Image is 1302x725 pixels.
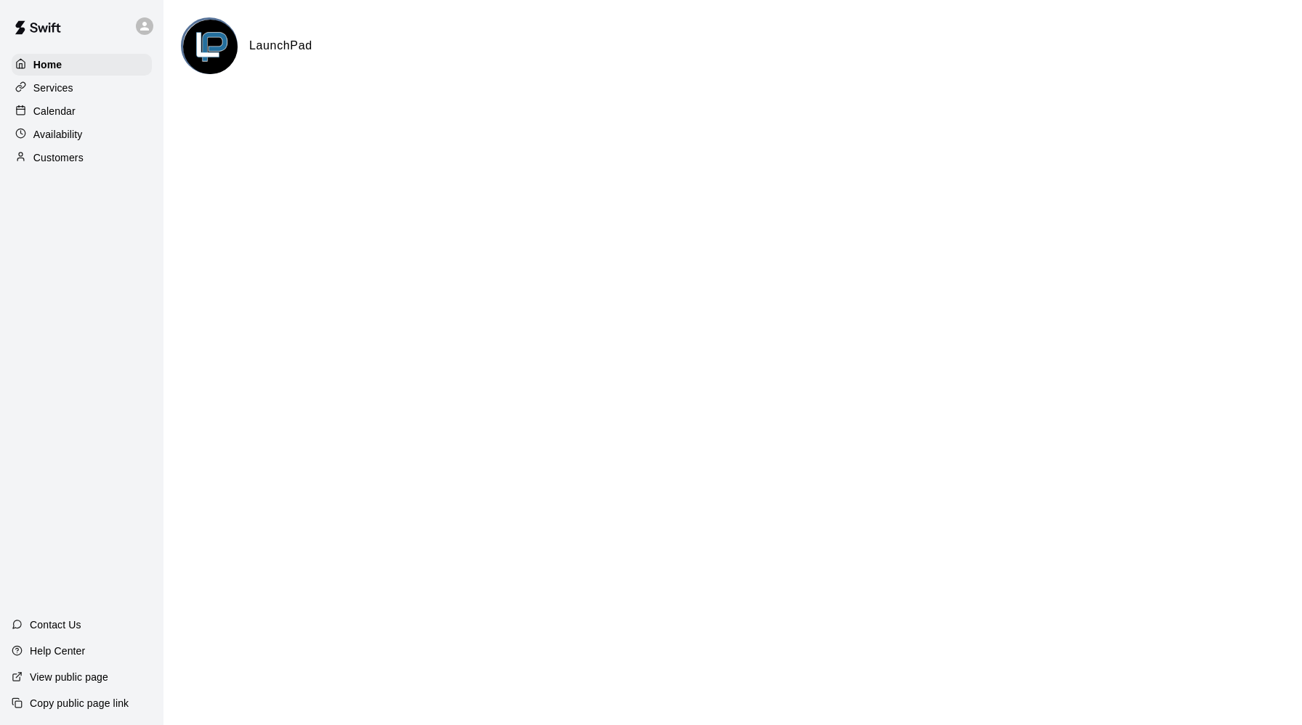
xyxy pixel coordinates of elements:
[33,57,62,72] p: Home
[30,644,85,658] p: Help Center
[30,670,108,684] p: View public page
[12,54,152,76] a: Home
[12,77,152,99] a: Services
[30,617,81,632] p: Contact Us
[249,36,312,55] h6: LaunchPad
[183,20,238,74] img: LaunchPad logo
[30,696,129,710] p: Copy public page link
[33,104,76,118] p: Calendar
[12,123,152,145] a: Availability
[33,127,83,142] p: Availability
[33,150,84,165] p: Customers
[12,100,152,122] a: Calendar
[12,147,152,169] a: Customers
[33,81,73,95] p: Services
